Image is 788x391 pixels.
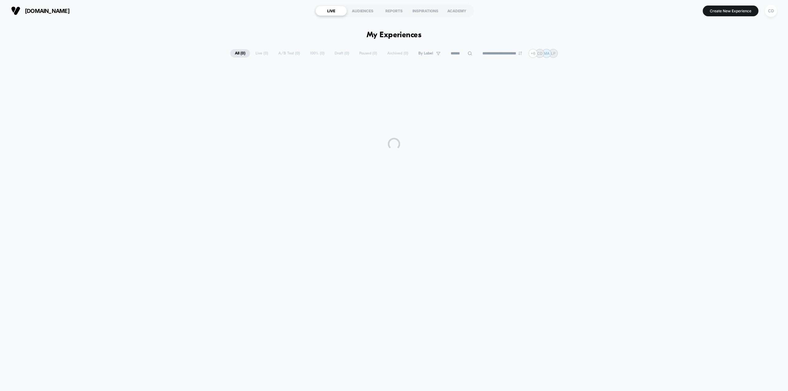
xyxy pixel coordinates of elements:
[367,31,422,40] h1: My Experiences
[765,5,777,17] div: CD
[9,6,71,16] button: [DOMAIN_NAME]
[378,6,410,16] div: REPORTS
[529,49,537,58] div: + 6
[347,6,378,16] div: AUDIENCES
[316,6,347,16] div: LIVE
[703,6,758,16] button: Create New Experience
[544,51,549,56] p: MA
[537,51,543,56] p: CD
[518,51,522,55] img: end
[410,6,441,16] div: INSPIRATIONS
[441,6,472,16] div: ACADEMY
[230,49,250,58] span: All ( 0 )
[551,51,556,56] p: LP
[418,51,433,56] span: By Label
[25,8,70,14] span: [DOMAIN_NAME]
[763,5,779,17] button: CD
[11,6,20,15] img: Visually logo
